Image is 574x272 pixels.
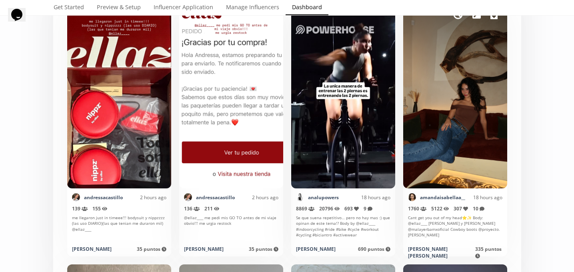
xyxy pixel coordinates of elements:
[431,205,449,212] span: 5122
[296,246,336,252] div: [PERSON_NAME]
[184,193,192,201] img: 465899353_9569434516404996_1010013202641252751_n.jpg
[184,215,278,241] div: @ellaz____ me pedi mis GO TO antes de mi viaje obvio!!! me urgia restock
[72,215,166,241] div: me llegaron just in timeee!!! bodysuit y nippzzzz (las uso DIARIO)(las que tenian me duraron mil)...
[339,194,390,201] div: 18 hours ago
[235,194,278,201] div: 2 hours ago
[8,8,34,32] iframe: chat widget
[364,205,372,212] span: 9
[308,194,339,201] a: analupowers
[473,205,484,212] span: 10
[454,205,468,212] span: 307
[475,246,502,259] span: 335 puntos
[123,194,166,201] div: 2 hours ago
[344,205,359,212] span: 693
[408,205,426,212] span: 1760
[184,205,200,212] span: 136
[72,246,112,252] div: [PERSON_NAME]
[72,193,80,201] img: 465899353_9569434516404996_1010013202641252751_n.jpg
[84,194,123,201] a: andressacastillo
[184,246,224,252] div: [PERSON_NAME]
[137,246,166,252] span: 35 puntos
[92,205,108,212] span: 155
[249,246,278,252] span: 35 puntos
[319,205,340,212] span: 20796
[72,205,88,212] span: 139
[408,193,416,201] img: 524773776_18519378118026740_8174753117597218264_n.jpg
[408,246,475,259] div: [PERSON_NAME] [PERSON_NAME]
[296,205,314,212] span: 8869
[204,205,220,212] span: 211
[296,193,304,201] img: 357644116_791396359145587_5138978606295332830_n.jpg
[196,194,235,201] a: andressacastillo
[465,194,502,201] div: 18 hours ago
[408,215,502,241] div: Cant get you out of my head⭐️✨ Body: @ellaz____ [PERSON_NAME] y [PERSON_NAME] @malayerbamxoficial...
[358,246,390,252] span: 690 puntos
[296,215,390,241] div: Se que suena repetitivo… pero no hay mas :) que opinan de este tema!? Body by @ellaz____ #indoorc...
[420,194,465,201] a: amandaisabellaa__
